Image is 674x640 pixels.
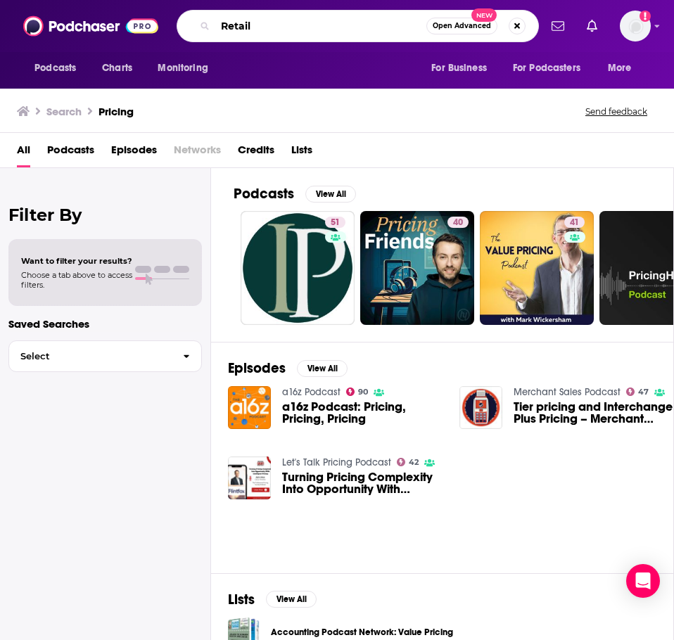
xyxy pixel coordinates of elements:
[93,55,141,82] a: Charts
[271,625,453,640] a: Accounting Podcast Network: Value Pricing
[546,14,570,38] a: Show notifications dropdown
[626,564,660,598] div: Open Intercom Messenger
[17,139,30,167] a: All
[228,591,317,608] a: ListsView All
[640,11,651,22] svg: Add a profile image
[215,15,426,37] input: Search podcasts, credits, & more...
[177,10,539,42] div: Search podcasts, credits, & more...
[570,216,579,230] span: 41
[25,55,94,82] button: open menu
[174,139,221,167] span: Networks
[21,256,132,266] span: Want to filter your results?
[148,55,226,82] button: open menu
[325,217,345,228] a: 51
[638,389,649,395] span: 47
[21,270,132,290] span: Choose a tab above to access filters.
[282,471,443,495] a: Turning Pricing Complexity Into Opportunity With Intelligent Pricing
[47,139,94,167] a: Podcasts
[46,105,82,118] h3: Search
[626,388,649,396] a: 47
[111,139,157,167] a: Episodes
[620,11,651,41] img: User Profile
[8,205,202,225] h2: Filter By
[282,456,391,468] a: Let's Talk Pricing Podcast
[8,340,202,372] button: Select
[228,386,271,429] img: a16z Podcast: Pricing, Pricing, Pricing
[620,11,651,41] button: Show profile menu
[297,360,348,377] button: View All
[234,185,294,203] h2: Podcasts
[564,217,585,228] a: 41
[228,359,348,377] a: EpisodesView All
[480,211,594,325] a: 41
[421,55,504,82] button: open menu
[514,401,674,425] a: Tier pricing and Interchange Plus Pricing – Merchant Services Pricing
[234,185,356,203] a: PodcastsView All
[98,105,134,118] h3: Pricing
[9,352,172,361] span: Select
[360,211,474,325] a: 40
[228,359,286,377] h2: Episodes
[397,458,419,466] a: 42
[581,14,603,38] a: Show notifications dropdown
[431,58,487,78] span: For Business
[459,386,502,429] img: Tier pricing and Interchange Plus Pricing – Merchant Services Pricing
[8,317,202,331] p: Saved Searches
[581,105,651,117] button: Send feedback
[228,591,255,608] h2: Lists
[34,58,76,78] span: Podcasts
[228,456,271,499] img: Turning Pricing Complexity Into Opportunity With Intelligent Pricing
[346,388,369,396] a: 90
[447,217,469,228] a: 40
[608,58,632,78] span: More
[158,58,208,78] span: Monitoring
[358,389,368,395] span: 90
[598,55,649,82] button: open menu
[305,186,356,203] button: View All
[514,386,621,398] a: Merchant Sales Podcast
[453,216,463,230] span: 40
[426,18,497,34] button: Open AdvancedNew
[433,23,491,30] span: Open Advanced
[23,13,158,39] img: Podchaser - Follow, Share and Rate Podcasts
[409,459,419,466] span: 42
[513,58,580,78] span: For Podcasters
[331,216,340,230] span: 51
[238,139,274,167] a: Credits
[282,386,341,398] a: a16z Podcast
[241,211,355,325] a: 51
[471,8,497,22] span: New
[291,139,312,167] a: Lists
[266,591,317,608] button: View All
[102,58,132,78] span: Charts
[504,55,601,82] button: open menu
[282,401,443,425] a: a16z Podcast: Pricing, Pricing, Pricing
[620,11,651,41] span: Logged in as ABolliger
